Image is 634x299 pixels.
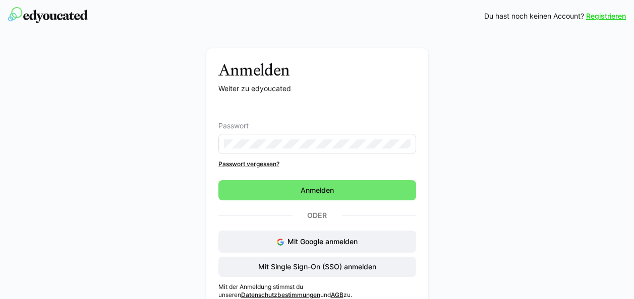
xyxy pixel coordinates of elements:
[218,160,416,168] a: Passwort vergessen?
[218,231,416,253] button: Mit Google anmelden
[586,11,626,21] a: Registrieren
[218,283,416,299] p: Mit der Anmeldung stimmst du unseren und zu.
[484,11,584,21] span: Du hast noch keinen Account?
[218,257,416,277] button: Mit Single Sign-On (SSO) anmelden
[257,262,378,272] span: Mit Single Sign-On (SSO) anmelden
[218,180,416,200] button: Anmelden
[218,60,416,80] h3: Anmelden
[331,291,343,298] a: AGB
[241,291,320,298] a: Datenschutzbestimmungen
[218,84,416,94] p: Weiter zu edyoucated
[218,122,249,130] span: Passwort
[8,7,88,23] img: edyoucated
[287,237,358,246] span: Mit Google anmelden
[293,208,342,222] p: Oder
[299,185,335,195] span: Anmelden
